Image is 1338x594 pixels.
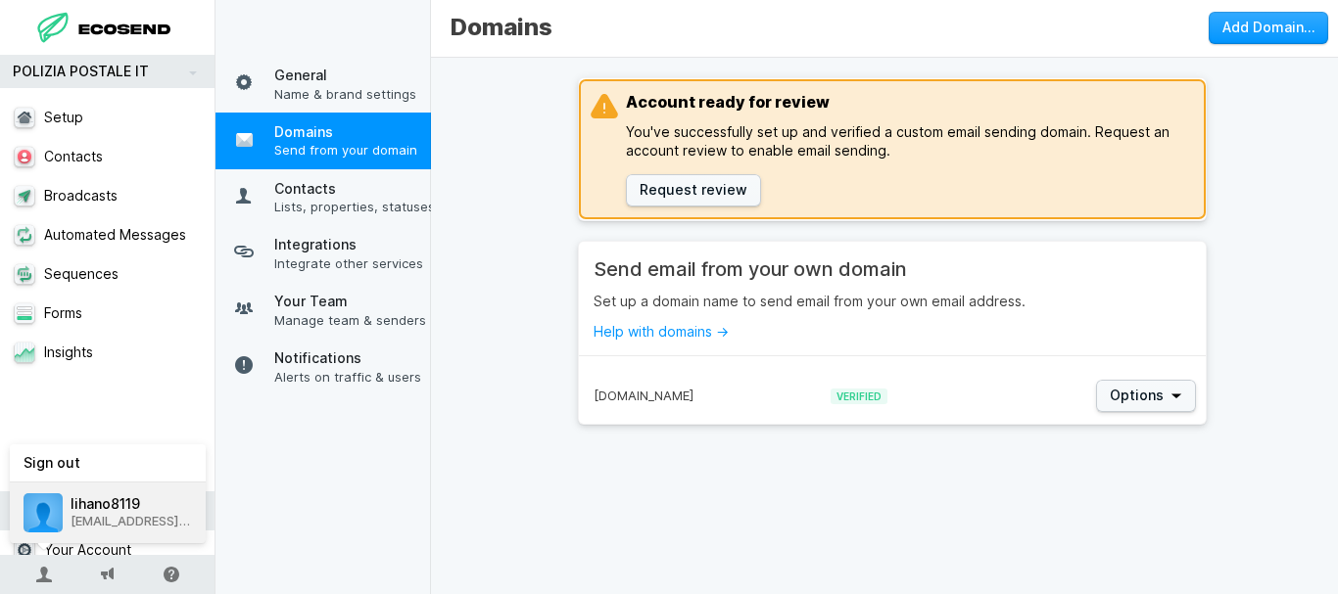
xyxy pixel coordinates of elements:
[10,482,206,543] a: lihano8119[EMAIL_ADDRESS][DOMAIN_NAME]
[71,514,192,529] span: [EMAIL_ADDRESS][DOMAIN_NAME]
[215,113,446,169] a: DomainsSend from your domain
[215,56,446,113] a: GeneralName & brand settings
[626,174,761,206] button: Request review
[215,225,446,282] a: IntegrationsIntegrate other services
[274,198,436,215] span: Lists, properties, statuses
[71,496,192,512] span: lihano8119
[215,339,446,395] a: NotificationsAlerts on traffic & users
[215,282,446,339] a: Your TeamManage team & senders
[274,292,436,311] span: Your Team
[274,122,436,142] span: Domains
[1096,380,1196,412] button: Options
[24,493,63,532] img: 2b111514b88fe0fbe7eb61bd852b2a29
[274,141,436,159] span: Send from your domain
[441,12,562,43] span: Domains
[274,368,436,386] span: Alerts on traffic & users
[1110,386,1164,405] span: Options
[274,66,436,85] span: General
[274,179,436,199] span: Contacts
[594,257,1191,281] h2: Send email from your own domain
[274,235,436,254] span: Integrations
[274,311,436,329] span: Manage team & senders
[594,388,693,403] span: [DOMAIN_NAME]
[831,388,887,404] span: VERIFIED
[274,85,436,103] span: Name & brand settings
[10,444,206,481] a: Sign out
[626,122,1196,206] p: You've successfully set up and verified a custom email sending domain. Request an account review ...
[274,348,436,368] span: Notifications
[215,169,446,226] a: ContactsLists, properties, statuses
[274,254,436,272] span: Integrate other services
[1209,12,1328,44] button: Add Domain…
[626,92,830,112] h3: Account ready for review
[594,323,729,340] a: Help with domains →
[594,292,1191,311] p: Set up a domain name to send email from your own email address.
